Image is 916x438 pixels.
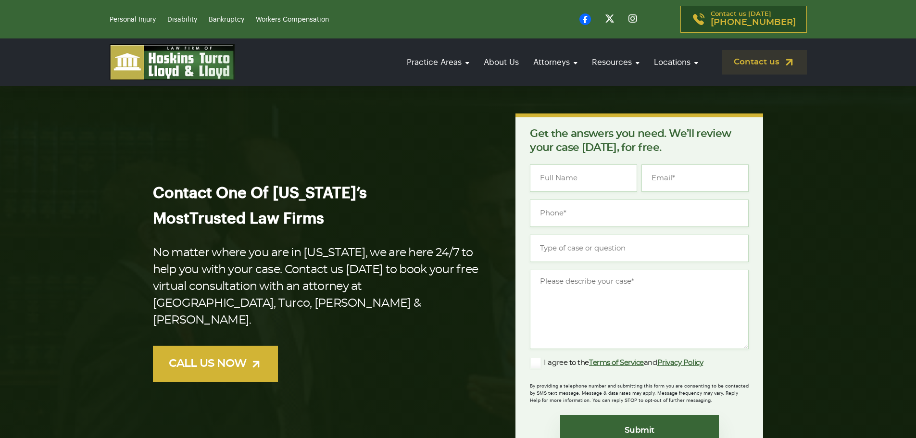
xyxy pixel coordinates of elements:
input: Full Name [530,164,637,192]
p: No matter where you are in [US_STATE], we are here 24/7 to help you with your case. Contact us [D... [153,245,485,329]
a: Terms of Service [589,359,644,366]
p: Get the answers you need. We’ll review your case [DATE], for free. [530,127,749,155]
a: Personal Injury [110,16,156,23]
a: Attorneys [528,49,582,76]
img: logo [110,44,235,80]
label: I agree to the and [530,357,703,369]
img: arrow-up-right-light.svg [250,358,262,370]
a: Bankruptcy [209,16,244,23]
span: Most [153,211,189,226]
a: Locations [649,49,703,76]
a: Contact us [DATE][PHONE_NUMBER] [680,6,807,33]
a: Privacy Policy [657,359,703,366]
span: [PHONE_NUMBER] [711,18,796,27]
a: CALL US NOW [153,346,278,382]
div: By providing a telephone number and submitting this form you are consenting to be contacted by SM... [530,376,749,404]
a: Contact us [722,50,807,75]
input: Type of case or question [530,235,749,262]
a: Disability [167,16,197,23]
a: Practice Areas [402,49,474,76]
a: Resources [587,49,644,76]
a: Workers Compensation [256,16,329,23]
input: Email* [641,164,749,192]
span: Trusted Law Firms [189,211,324,226]
input: Phone* [530,200,749,227]
p: Contact us [DATE] [711,11,796,27]
span: Contact One Of [US_STATE]’s [153,186,367,201]
a: About Us [479,49,524,76]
